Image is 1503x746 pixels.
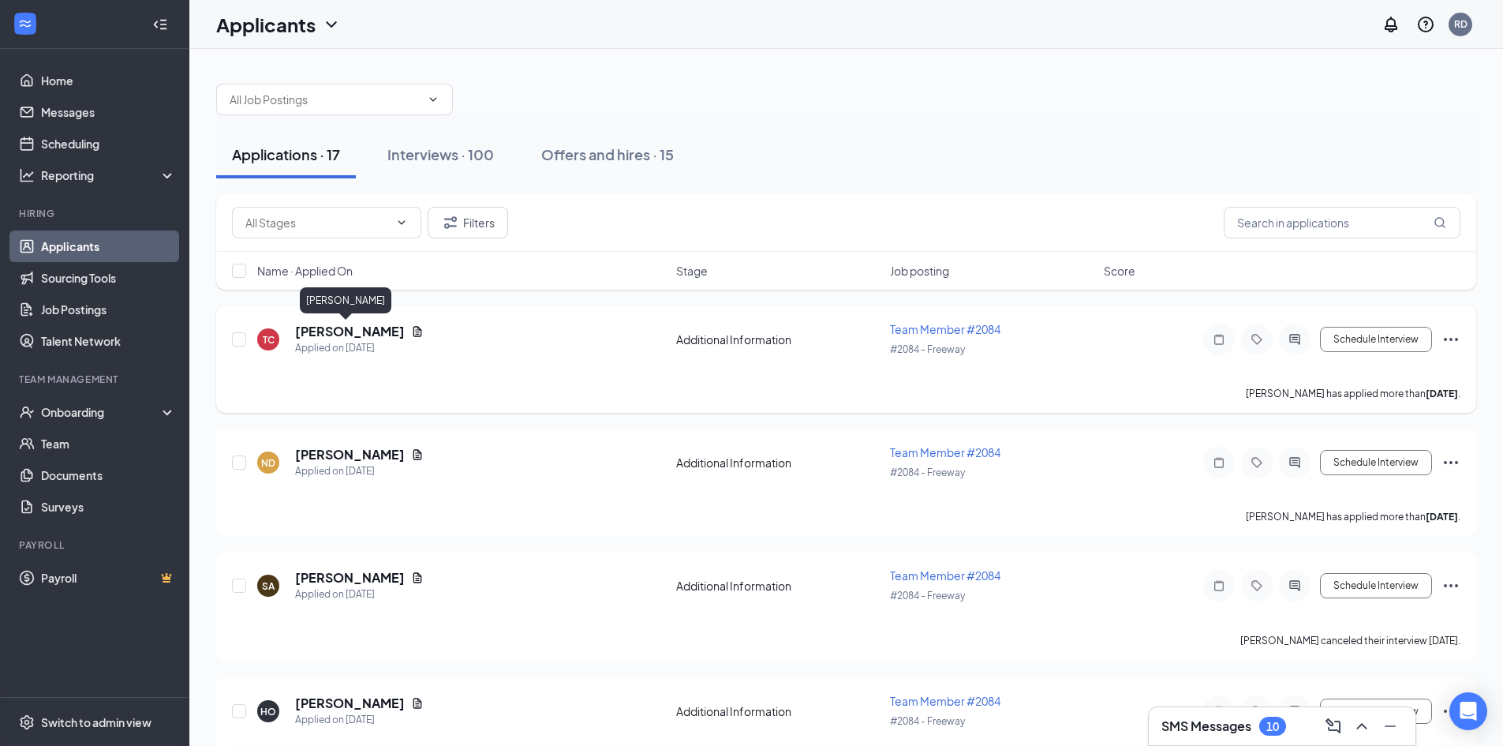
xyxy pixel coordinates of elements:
[1434,216,1446,229] svg: MagnifyingGlass
[1378,714,1403,739] button: Minimize
[411,572,424,584] svg: Document
[17,16,33,32] svg: WorkstreamLogo
[890,568,1000,583] span: Team Member #2084
[262,579,275,593] div: SA
[216,11,316,38] h1: Applicants
[19,373,173,386] div: Team Management
[890,467,965,478] span: #2084 - Freeway
[890,343,965,355] span: #2084 - Freeway
[1246,387,1460,400] p: [PERSON_NAME] has applied more than .
[41,128,176,159] a: Scheduling
[1441,330,1460,349] svg: Ellipses
[1210,579,1228,592] svg: Note
[1247,456,1266,469] svg: Tag
[1449,692,1487,730] div: Open Intercom Messenger
[676,703,880,719] div: Additional Information
[1320,450,1432,475] button: Schedule Interview
[1321,714,1346,739] button: ComposeMessage
[41,325,176,357] a: Talent Network
[41,262,176,294] a: Sourcing Tools
[1285,579,1304,592] svg: ActiveChat
[1210,456,1228,469] svg: Note
[441,213,460,232] svg: Filter
[1426,388,1458,399] b: [DATE]
[295,695,405,712] h5: [PERSON_NAME]
[41,404,163,420] div: Onboarding
[1454,17,1467,31] div: RD
[1324,717,1343,736] svg: ComposeMessage
[263,333,275,347] div: TC
[19,207,173,220] div: Hiring
[395,216,408,229] svg: ChevronDown
[890,263,949,279] span: Job posting
[1320,327,1432,352] button: Schedule Interview
[1285,333,1304,346] svg: ActiveChat
[1416,15,1435,34] svg: QuestionInfo
[1441,453,1460,472] svg: Ellipses
[295,587,424,602] div: Applied on [DATE]
[890,322,1000,336] span: Team Member #2084
[41,167,177,183] div: Reporting
[541,144,674,164] div: Offers and hires · 15
[295,446,405,463] h5: [PERSON_NAME]
[1266,720,1279,733] div: 10
[19,167,35,183] svg: Analysis
[1246,510,1460,523] p: [PERSON_NAME] has applied more than .
[257,263,353,279] span: Name · Applied On
[295,323,405,340] h5: [PERSON_NAME]
[1381,15,1400,34] svg: Notifications
[890,445,1000,459] span: Team Member #2084
[322,15,341,34] svg: ChevronDown
[1161,718,1251,735] h3: SMS Messages
[1285,705,1304,718] svg: ActiveChat
[411,448,424,461] svg: Document
[1441,702,1460,721] svg: Ellipses
[295,463,424,479] div: Applied on [DATE]
[230,91,421,108] input: All Job Postings
[245,214,389,231] input: All Stages
[1426,511,1458,523] b: [DATE]
[152,17,168,32] svg: Collapse
[41,231,176,262] a: Applicants
[41,459,176,491] a: Documents
[427,93,439,106] svg: ChevronDown
[295,569,405,587] h5: [PERSON_NAME]
[41,96,176,128] a: Messages
[1285,456,1304,469] svg: ActiveChat
[41,491,176,523] a: Surveys
[1349,714,1374,739] button: ChevronUp
[1104,263,1135,279] span: Score
[1247,579,1266,592] svg: Tag
[676,332,880,347] div: Additional Information
[890,715,965,727] span: #2084 - Freeway
[260,705,276,718] div: HO
[1320,573,1432,598] button: Schedule Interview
[1441,576,1460,595] svg: Ellipses
[1247,333,1266,346] svg: Tag
[19,538,173,552] div: Payroll
[411,697,424,710] svg: Document
[676,263,708,279] span: Stage
[428,207,508,238] button: Filter Filters
[295,712,424,728] div: Applied on [DATE]
[890,590,965,602] span: #2084 - Freeway
[19,404,35,420] svg: UserCheck
[1224,207,1460,238] input: Search in applications
[1381,717,1400,736] svg: Minimize
[1210,705,1228,718] svg: Note
[300,287,391,313] div: [PERSON_NAME]
[676,578,880,594] div: Additional Information
[676,455,880,470] div: Additional Information
[1320,699,1432,724] button: Schedule Interview
[232,144,340,164] div: Applications · 17
[295,340,424,356] div: Applied on [DATE]
[890,694,1000,708] span: Team Member #2084
[261,456,275,470] div: ND
[19,714,35,730] svg: Settings
[41,562,176,594] a: PayrollCrown
[1247,705,1266,718] svg: Tag
[1210,333,1228,346] svg: Note
[1352,717,1371,736] svg: ChevronUp
[41,428,176,459] a: Team
[387,144,494,164] div: Interviews · 100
